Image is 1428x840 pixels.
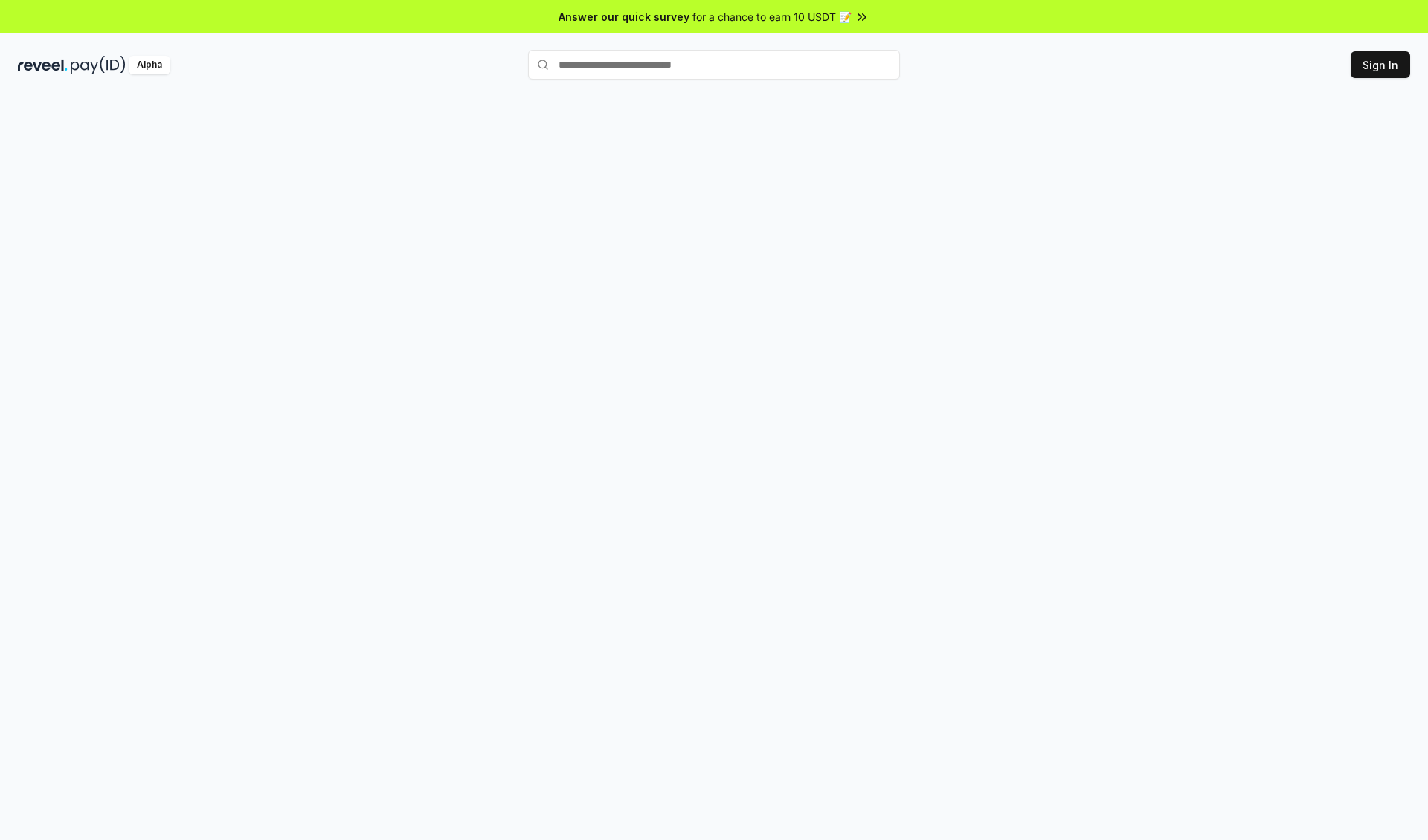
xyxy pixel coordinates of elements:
span: Answer our quick survey [559,9,689,25]
button: Sign In [1351,51,1410,78]
img: reveel_dark [18,56,68,74]
div: Alpha [129,56,170,74]
span: for a chance to earn 10 USDT 📝 [692,9,852,25]
img: pay_id [71,56,126,74]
